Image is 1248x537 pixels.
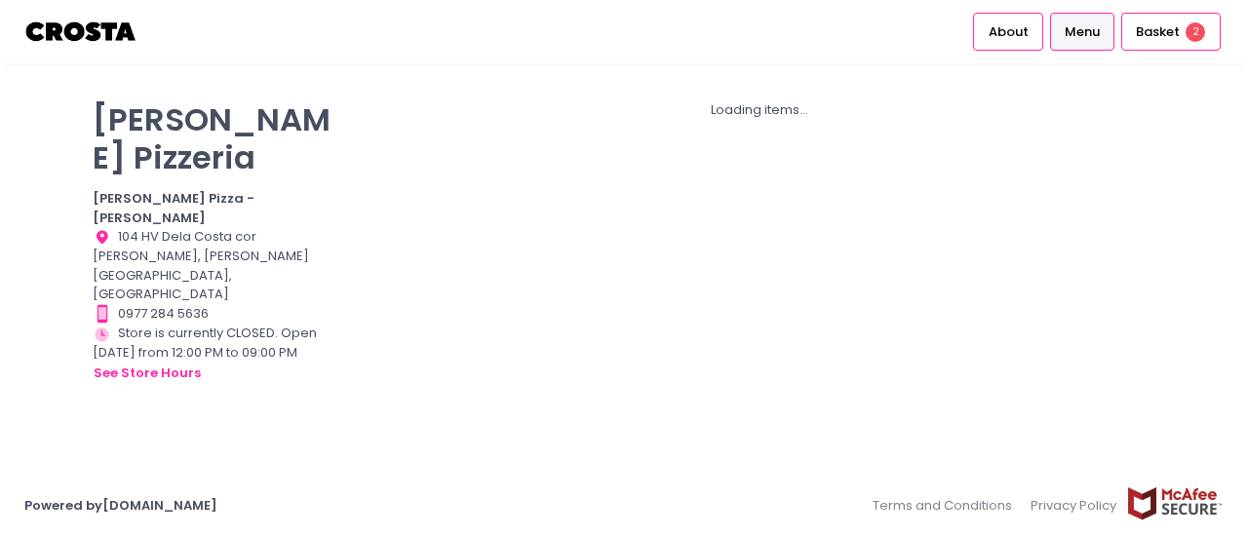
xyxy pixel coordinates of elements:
[24,15,138,49] img: logo
[1126,486,1224,520] img: mcafee-secure
[365,100,1155,120] div: Loading items...
[1136,22,1180,42] span: Basket
[989,22,1029,42] span: About
[1186,22,1205,42] span: 2
[873,486,1022,524] a: Terms and Conditions
[93,304,340,324] div: 0977 284 5636
[93,363,202,384] button: see store hours
[24,496,217,515] a: Powered by[DOMAIN_NAME]
[1022,486,1127,524] a: Privacy Policy
[93,189,254,227] b: [PERSON_NAME] Pizza - [PERSON_NAME]
[1050,13,1115,50] a: Menu
[93,227,340,304] div: 104 HV Dela Costa cor [PERSON_NAME], [PERSON_NAME][GEOGRAPHIC_DATA], [GEOGRAPHIC_DATA]
[93,100,340,176] p: [PERSON_NAME] Pizzeria
[93,324,340,383] div: Store is currently CLOSED. Open [DATE] from 12:00 PM to 09:00 PM
[1065,22,1100,42] span: Menu
[973,13,1043,50] a: About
